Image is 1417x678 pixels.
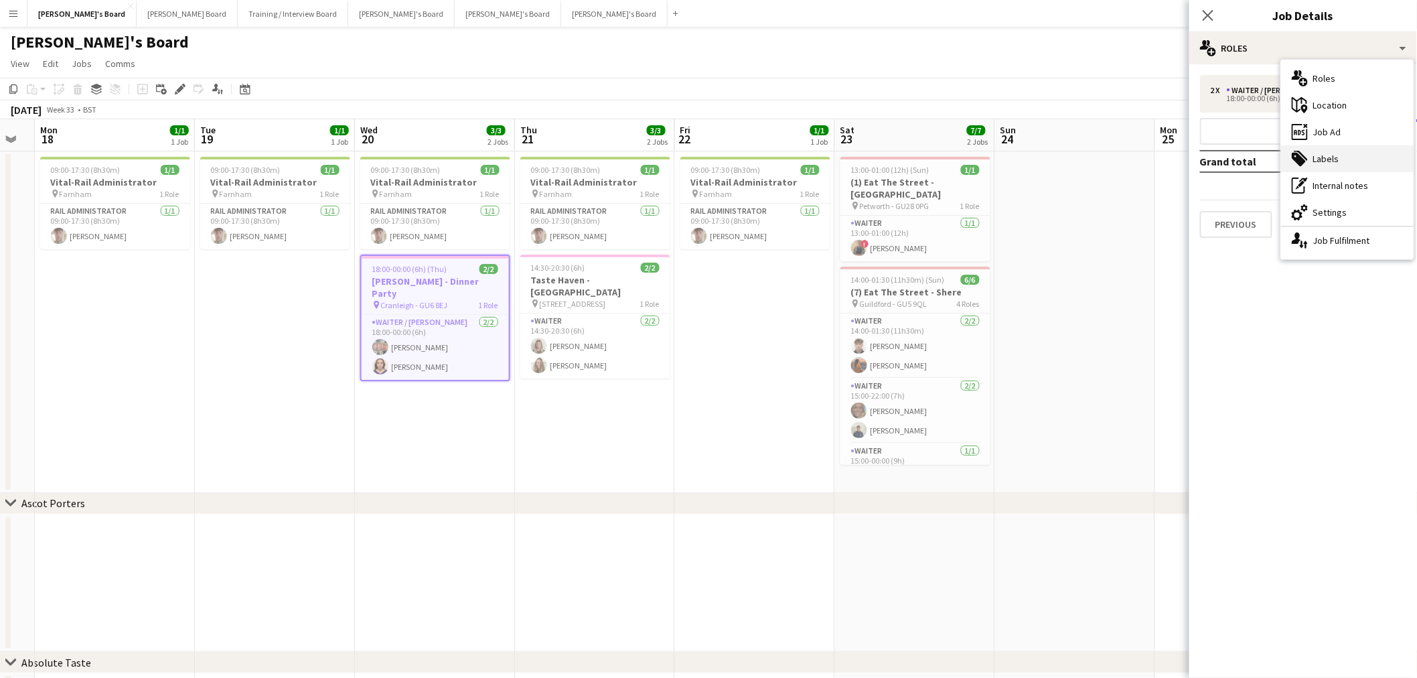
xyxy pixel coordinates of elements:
div: Internal notes [1281,172,1414,199]
div: 18:00-00:00 (6h) [1211,95,1382,102]
button: [PERSON_NAME]'s Board [348,1,455,27]
span: 1 Role [320,189,340,199]
span: 1/1 [481,165,500,175]
div: 2 Jobs [488,137,508,147]
span: Petworth - GU28 0PG [860,201,929,211]
div: Location [1281,92,1414,119]
app-card-role: Rail Administrator1/109:00-17:30 (8h30m)[PERSON_NAME] [680,204,830,249]
span: 19 [198,131,216,147]
span: Farnham [700,189,733,199]
span: 09:00-17:30 (8h30m) [51,165,121,175]
h3: Vital-Rail Administrator [360,176,510,188]
button: [PERSON_NAME] Board [137,1,238,27]
span: 1/1 [170,125,189,135]
div: 1 Job [811,137,828,147]
span: 22 [678,131,691,147]
span: 1/1 [801,165,820,175]
span: 1 Role [960,201,980,211]
span: Farnham [380,189,413,199]
app-card-role: Rail Administrator1/109:00-17:30 (8h30m)[PERSON_NAME] [360,204,510,249]
span: Week 33 [44,105,78,115]
h3: Vital-Rail Administrator [200,176,350,188]
span: Fri [680,124,691,136]
app-card-role: Rail Administrator1/109:00-17:30 (8h30m)[PERSON_NAME] [520,204,670,249]
a: Jobs [66,55,97,72]
div: Settings [1281,199,1414,226]
h3: (7) Eat The Street - Shere [840,286,990,298]
button: Training / Interview Board [238,1,348,27]
app-card-role: Waiter1/113:00-01:00 (12h)![PERSON_NAME] [840,216,990,261]
div: 2 Jobs [968,137,988,147]
span: 7/7 [967,125,986,135]
span: Edit [43,58,58,70]
span: 24 [998,131,1017,147]
span: 1/1 [321,165,340,175]
app-card-role: Rail Administrator1/109:00-17:30 (8h30m)[PERSON_NAME] [200,204,350,249]
app-job-card: 14:30-20:30 (6h)2/2Taste Haven - [GEOGRAPHIC_DATA] [STREET_ADDRESS]1 RoleWaiter2/214:30-20:30 (6h... [520,255,670,379]
span: Farnham [540,189,573,199]
app-card-role: Rail Administrator1/109:00-17:30 (8h30m)[PERSON_NAME] [40,204,190,249]
span: 1 Role [640,299,660,309]
span: 1/1 [641,165,660,175]
div: 18:00-00:00 (6h) (Thu)2/2[PERSON_NAME] - Dinner Party Cranleigh - GU6 8EJ1 RoleWaiter / [PERSON_N... [360,255,510,381]
span: 09:00-17:30 (8h30m) [371,165,441,175]
h3: [PERSON_NAME] - Dinner Party [362,275,509,299]
div: 2 x [1211,86,1227,95]
h3: Job Details [1189,7,1417,24]
span: 14:00-01:30 (11h30m) (Sun) [851,275,945,285]
div: Job Ad [1281,119,1414,145]
app-card-role: Waiter2/215:00-22:00 (7h)[PERSON_NAME][PERSON_NAME] [840,379,990,444]
app-job-card: 09:00-17:30 (8h30m)1/1Vital-Rail Administrator Farnham1 RoleRail Administrator1/109:00-17:30 (8h3... [360,157,510,249]
span: 3/3 [647,125,666,135]
div: Absolute Taste [21,656,91,669]
app-job-card: 09:00-17:30 (8h30m)1/1Vital-Rail Administrator Farnham1 RoleRail Administrator1/109:00-17:30 (8h3... [520,157,670,249]
span: 21 [518,131,537,147]
span: Comms [105,58,135,70]
app-card-role: Waiter2/214:30-20:30 (6h)[PERSON_NAME][PERSON_NAME] [520,314,670,379]
a: View [5,55,35,72]
app-job-card: 09:00-17:30 (8h30m)1/1Vital-Rail Administrator Farnham1 RoleRail Administrator1/109:00-17:30 (8h3... [200,157,350,249]
h3: Taste Haven - [GEOGRAPHIC_DATA] [520,274,670,298]
span: 20 [358,131,378,147]
div: 09:00-17:30 (8h30m)1/1Vital-Rail Administrator Farnham1 RoleRail Administrator1/109:00-17:30 (8h3... [40,157,190,249]
span: Sat [840,124,855,136]
span: 4 Roles [957,299,980,309]
span: Mon [1161,124,1178,136]
span: 09:00-17:30 (8h30m) [691,165,761,175]
span: 1 Role [800,189,820,199]
span: ! [861,240,869,248]
span: 18 [38,131,58,147]
span: 09:00-17:30 (8h30m) [211,165,281,175]
div: Waiter / [PERSON_NAME] [1227,86,1329,95]
button: [PERSON_NAME]'s Board [561,1,668,27]
span: View [11,58,29,70]
div: BST [83,105,96,115]
span: Farnham [220,189,252,199]
app-job-card: 14:00-01:30 (11h30m) (Sun)6/6(7) Eat The Street - Shere Guildford - GU5 9QL4 RolesWaiter2/214:00-... [840,267,990,465]
span: [STREET_ADDRESS] [540,299,606,309]
span: Sun [1000,124,1017,136]
span: 13:00-01:00 (12h) (Sun) [851,165,929,175]
app-card-role: Waiter2/214:00-01:30 (11h30m)[PERSON_NAME][PERSON_NAME] [840,314,990,379]
span: Farnham [60,189,92,199]
app-card-role: Waiter / [PERSON_NAME]2/218:00-00:00 (6h)[PERSON_NAME][PERSON_NAME] [362,315,509,380]
span: 1/1 [161,165,179,175]
span: 1 Role [480,189,500,199]
span: 2/2 [479,264,498,274]
app-card-role: Waiter1/115:00-00:00 (9h) [840,444,990,489]
app-job-card: 09:00-17:30 (8h30m)1/1Vital-Rail Administrator Farnham1 RoleRail Administrator1/109:00-17:30 (8h3... [680,157,830,249]
h1: [PERSON_NAME]'s Board [11,32,189,52]
span: Thu [520,124,537,136]
a: Edit [38,55,64,72]
span: Cranleigh - GU6 8EJ [381,300,448,310]
button: Previous [1200,211,1272,238]
span: 18:00-00:00 (6h) (Thu) [372,264,447,274]
td: Grand total [1200,151,1327,172]
div: Labels [1281,145,1414,172]
app-job-card: 13:00-01:00 (12h) (Sun)1/1(1) Eat The Street - [GEOGRAPHIC_DATA] Petworth - GU28 0PG1 RoleWaiter1... [840,157,990,261]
